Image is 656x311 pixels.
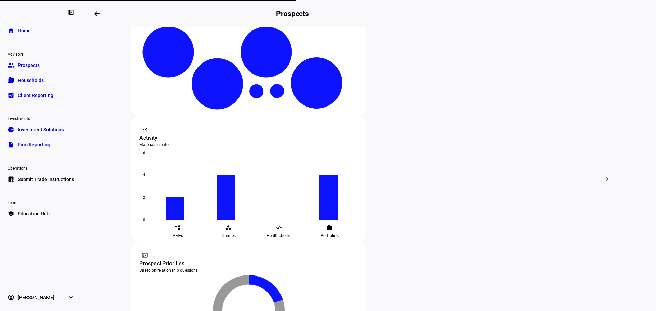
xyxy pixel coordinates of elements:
[8,294,14,301] eth-mat-symbol: account_circle
[8,210,14,217] eth-mat-symbol: school
[143,173,145,177] text: 4
[18,141,50,148] span: Firm Reporting
[139,134,358,142] div: Activity
[139,268,358,273] div: Based on relationship questions
[276,225,282,231] eth-mat-symbol: vital_signs
[8,126,14,133] eth-mat-symbol: pie_chart
[175,225,181,231] eth-mat-symbol: event_list
[603,175,611,183] mat-icon: chevron_right
[139,142,358,147] div: Materials created
[143,195,145,200] text: 2
[8,141,14,148] eth-mat-symbol: description
[8,27,14,34] eth-mat-symbol: home
[141,126,148,133] mat-icon: monitoring
[18,62,40,69] span: Prospects
[4,49,78,58] div: Advisors
[4,113,78,123] div: Investments
[141,252,148,259] mat-icon: fact_check
[4,24,78,38] a: homeHome
[68,294,74,301] eth-mat-symbol: expand_more
[143,151,145,155] text: 6
[4,197,78,207] div: Learn
[8,77,14,84] eth-mat-symbol: folder_copy
[225,225,231,231] eth-mat-symbol: workspaces
[18,210,50,217] span: Education Hub
[139,259,358,268] div: Prospect Priorities
[4,138,78,152] a: descriptionFirm Reporting
[18,27,31,34] span: Home
[18,294,54,301] span: [PERSON_NAME]
[320,233,339,238] span: Portfolios
[4,88,78,102] a: bid_landscapeClient Reporting
[8,62,14,69] eth-mat-symbol: group
[143,218,145,222] text: 0
[276,10,309,18] h2: Prospects
[93,10,101,18] mat-icon: arrow_backwards
[326,225,332,231] eth-mat-symbol: work
[221,233,236,238] span: Themes
[173,233,183,238] span: VMEs
[8,92,14,99] eth-mat-symbol: bid_landscape
[4,58,78,72] a: groupProspects
[266,233,291,238] span: Healthchecks
[8,176,14,183] eth-mat-symbol: list_alt_add
[18,77,44,84] span: Households
[18,92,53,99] span: Client Reporting
[4,123,78,137] a: pie_chartInvestment Solutions
[18,126,64,133] span: Investment Solutions
[4,73,78,87] a: folder_copyHouseholds
[4,163,78,172] div: Operations
[18,176,74,183] span: Submit Trade Instructions
[68,9,74,16] eth-mat-symbol: left_panel_close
